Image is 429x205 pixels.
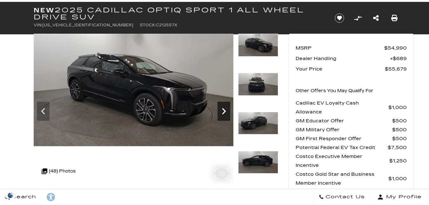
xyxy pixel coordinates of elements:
img: New 2025 Black Raven Cadillac Sport 1 image 2 [238,34,278,57]
button: Save vehicle [332,13,346,23]
a: Your Price $55,679 [296,65,407,73]
span: Stock: [140,23,156,27]
a: Costco Executive Member Incentive $1,250 [296,152,407,170]
span: Cadillac EV Loyalty Cash Allowance [296,99,388,116]
a: GM First Responder Offer $500 [296,134,407,143]
span: Dealer Handling [296,54,390,63]
span: $500 [392,134,407,143]
button: Compare Vehicle [353,13,363,23]
h1: 2025 Cadillac OPTIQ Sport 1 All Wheel Drive SUV [34,7,324,21]
a: Cadillac EV Loyalty Cash Allowance $1,000 [296,99,407,116]
span: Search [10,193,36,202]
span: $54,990 [384,44,407,52]
span: Potential Federal EV Tax Credit [296,143,388,152]
div: Previous [37,102,50,121]
span: $1,000 [388,103,407,112]
span: C212557X [156,23,177,27]
span: $689 [390,54,407,63]
strong: New [34,6,55,14]
span: GM Military Offer [296,125,392,134]
span: MSRP [296,44,384,52]
span: Contact Us [324,193,365,202]
span: VIN: [34,23,42,27]
a: Dealer Handling $689 [296,54,407,63]
span: $1,250 [389,156,407,165]
p: Other Offers You May Qualify For [296,86,373,95]
img: New 2025 Black Raven Cadillac Sport 1 image 5 [238,151,278,174]
div: Next [218,102,230,121]
section: Click to Open Cookie Consent Modal [3,192,18,199]
span: $7,500 [388,143,407,152]
span: $55,679 [385,65,407,73]
span: GM First Responder Offer [296,134,392,143]
a: GM Military Offer $500 [296,125,407,134]
img: New 2025 Black Raven Cadillac Sport 1 image 4 [238,112,278,135]
a: Contact Us [314,189,370,205]
div: (48) Photos [38,164,79,179]
span: GM Educator Offer [296,116,392,125]
span: Your Price [296,65,385,73]
a: MSRP $54,990 [296,44,407,52]
img: New 2025 Black Raven Cadillac Sport 1 image 3 [238,73,278,96]
span: $500 [392,125,407,134]
span: $1,000 [388,174,407,183]
a: GM Educator Offer $500 [296,116,407,125]
span: $500 [392,116,407,125]
span: Costco Executive Member Incentive [296,152,389,170]
span: [US_VEHICLE_IDENTIFICATION_NUMBER] [42,23,133,27]
a: Print this New 2025 Cadillac OPTIQ Sport 1 All Wheel Drive SUV [391,14,398,23]
a: Costco Gold Star and Business Member Incentive $1,000 [296,170,407,188]
button: Open user profile menu [370,189,429,205]
a: Share this New 2025 Cadillac OPTIQ Sport 1 All Wheel Drive SUV [373,14,379,23]
span: My Profile [384,193,422,202]
img: Opt-Out Icon [3,192,18,199]
a: Potential Federal EV Tax Credit $7,500 [296,143,407,152]
img: New 2025 Black Raven Cadillac Sport 1 image 2 [34,34,233,146]
span: Costco Gold Star and Business Member Incentive [296,170,388,188]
